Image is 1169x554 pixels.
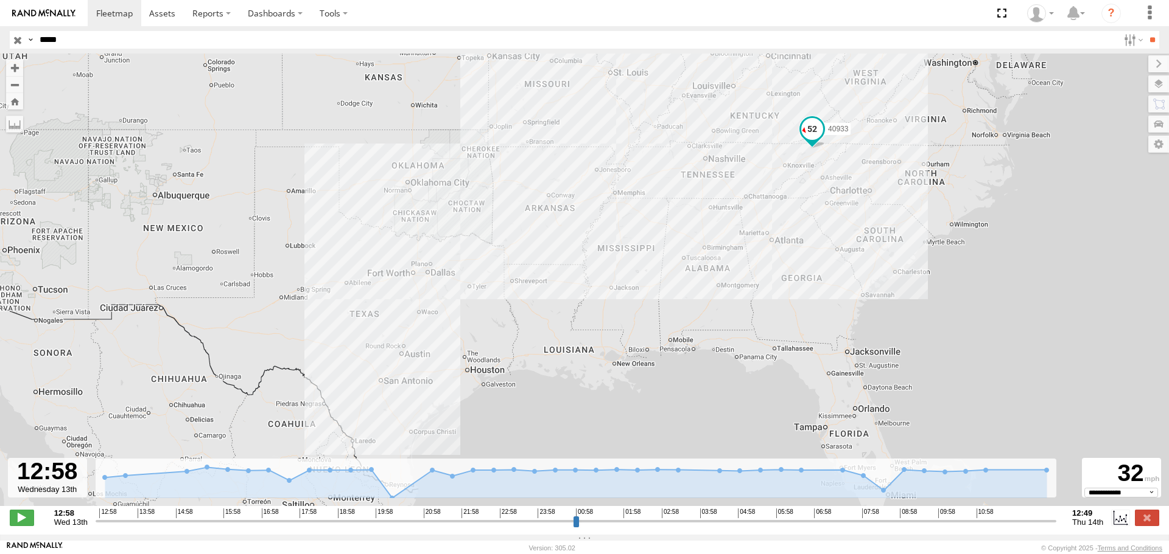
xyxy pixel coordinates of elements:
button: Zoom Home [6,93,23,109]
a: Visit our Website [7,542,63,554]
label: Close [1135,510,1159,525]
span: Wed 13th Aug 2025 [54,518,88,527]
span: 22:58 [500,508,517,518]
span: 00:58 [576,508,593,518]
label: Measure [6,116,23,133]
div: © Copyright 2025 - [1041,544,1162,552]
span: 02:58 [662,508,679,518]
span: 05:58 [776,508,793,518]
button: Zoom in [6,60,23,76]
label: Play/Stop [10,510,34,525]
label: Search Query [26,31,35,49]
span: 08:58 [900,508,917,518]
span: 13:58 [138,508,155,518]
label: Search Filter Options [1119,31,1145,49]
div: 32 [1084,460,1159,488]
span: 20:58 [424,508,441,518]
span: 06:58 [814,508,831,518]
i: ? [1101,4,1121,23]
span: 16:58 [262,508,279,518]
button: Zoom out [6,76,23,93]
span: 23:58 [538,508,555,518]
span: 01:58 [623,508,641,518]
span: 03:58 [700,508,717,518]
span: 09:58 [938,508,955,518]
span: 04:58 [738,508,755,518]
span: 10:58 [977,508,994,518]
div: Version: 305.02 [529,544,575,552]
span: 07:58 [862,508,879,518]
span: Thu 14th Aug 2025 [1072,518,1103,527]
span: 40933 [828,124,848,133]
a: Terms and Conditions [1098,544,1162,552]
span: 19:58 [376,508,393,518]
span: 21:58 [462,508,479,518]
span: 18:58 [338,508,355,518]
span: 15:58 [223,508,240,518]
span: 12:58 [99,508,116,518]
img: rand-logo.svg [12,9,75,18]
div: Caseta Laredo TX [1023,4,1058,23]
strong: 12:49 [1072,508,1103,518]
span: 17:58 [300,508,317,518]
strong: 12:58 [54,508,88,518]
span: 14:58 [176,508,193,518]
label: Map Settings [1148,136,1169,153]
